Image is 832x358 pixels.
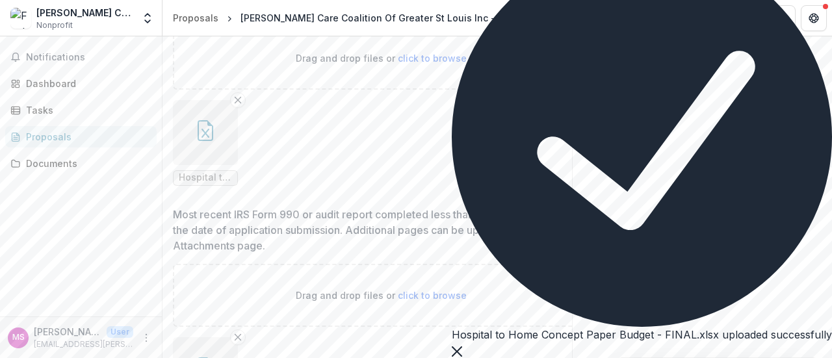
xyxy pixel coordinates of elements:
button: Get Help [801,5,827,31]
div: Remove FileHospital to Home Concept Paper Budget - FINAL.xlsx [173,100,238,186]
button: Partners [770,5,796,31]
p: Drag and drop files or [296,288,467,302]
p: [EMAIL_ADDRESS][PERSON_NAME][DOMAIN_NAME] [34,339,133,350]
a: Proposals [168,8,224,27]
div: Ms. Melanie Scheetz [12,333,25,342]
button: Remove File [230,92,246,108]
p: Most recent IRS Form 990 or audit report completed less than 15 months prior to the date of appli... [173,207,570,253]
div: [PERSON_NAME] Care Coalition Of Greater St Louis Inc - [DATE] - [DATE] Request for Concept Papers [240,11,697,25]
div: Tasks [26,103,146,117]
p: User [107,326,133,338]
a: Documents [5,153,157,174]
span: Nonprofit [36,19,73,31]
span: Hospital to Home Concept Paper Budget - FINAL.xlsx [179,172,232,183]
div: Documents [26,157,146,170]
button: Notifications [5,47,157,68]
img: Foster Care Coalition Of Greater St Louis Inc [10,8,31,29]
a: Dashboard [5,73,157,94]
div: Dashboard [26,77,146,90]
nav: breadcrumb [168,8,703,27]
div: [PERSON_NAME] Care Coalition Of Greater St Louis Inc [36,6,133,19]
div: Proposals [26,130,146,144]
button: Remove File [230,329,246,345]
p: [PERSON_NAME] [34,325,101,339]
a: Proposals [5,126,157,147]
p: Drag and drop files or [296,51,467,65]
span: click to browse [398,290,467,301]
span: click to browse [398,53,467,64]
span: Notifications [26,52,151,63]
div: Proposals [173,11,218,25]
a: Tasks [5,99,157,121]
button: Open entity switcher [138,5,157,31]
button: More [138,330,154,346]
